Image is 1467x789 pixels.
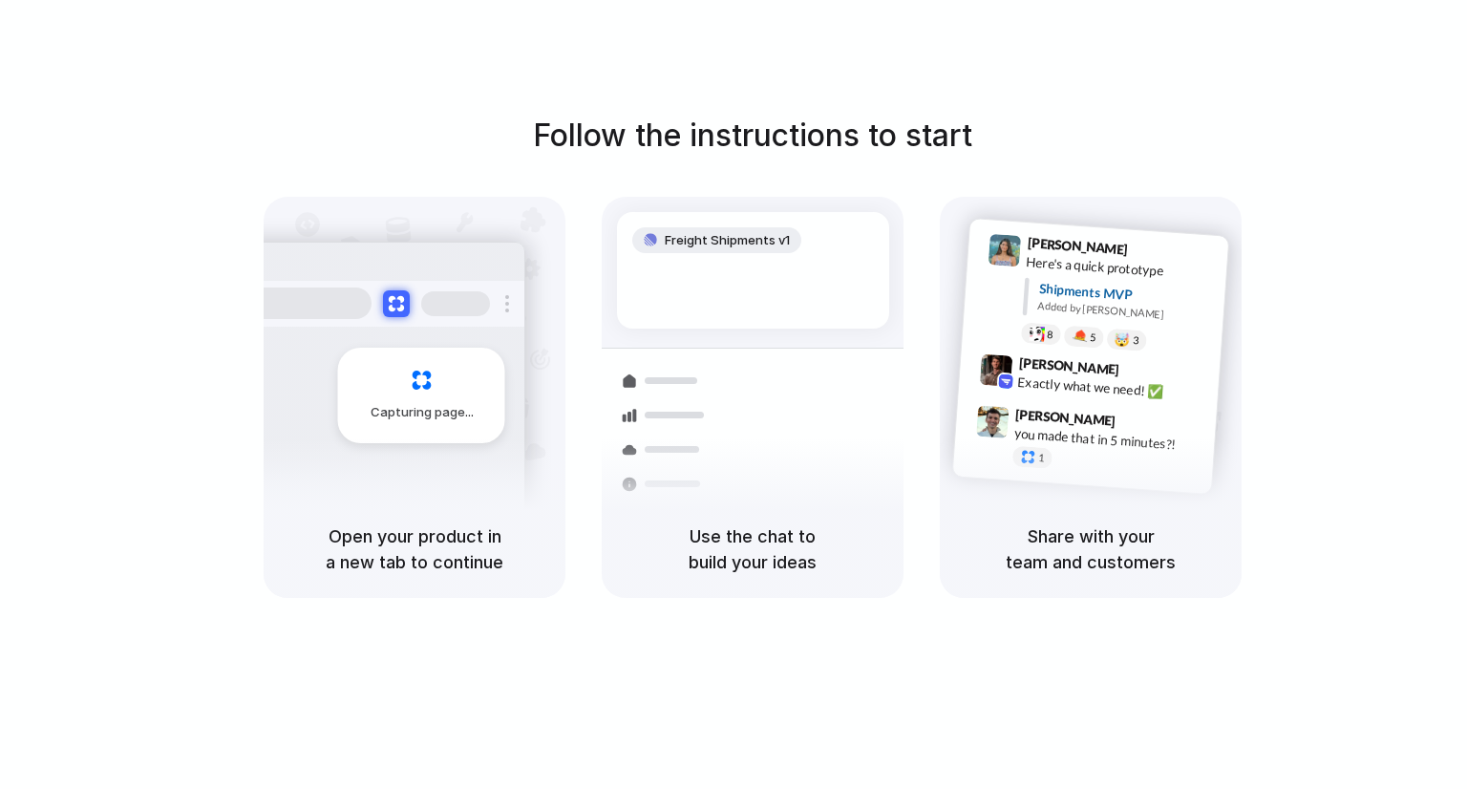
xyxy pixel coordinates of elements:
h1: Follow the instructions to start [533,113,972,159]
span: 8 [1047,329,1053,339]
div: you made that in 5 minutes?! [1013,423,1204,456]
span: 1 [1038,453,1045,463]
span: 9:47 AM [1121,413,1160,436]
span: 5 [1090,331,1096,342]
span: [PERSON_NAME] [1015,403,1116,431]
div: Exactly what we need! ✅ [1017,372,1208,404]
div: 🤯 [1115,332,1131,347]
div: Here's a quick prototype [1026,251,1217,284]
span: [PERSON_NAME] [1027,232,1128,260]
h5: Open your product in a new tab to continue [287,523,542,575]
h5: Share with your team and customers [963,523,1219,575]
div: Shipments MVP [1038,278,1215,309]
span: Capturing page [371,403,477,422]
h5: Use the chat to build your ideas [625,523,881,575]
span: 9:41 AM [1134,241,1173,264]
span: 3 [1133,335,1139,346]
span: Freight Shipments v1 [665,231,790,250]
div: Added by [PERSON_NAME] [1037,298,1213,326]
span: [PERSON_NAME] [1018,352,1119,379]
span: 9:42 AM [1125,361,1164,384]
